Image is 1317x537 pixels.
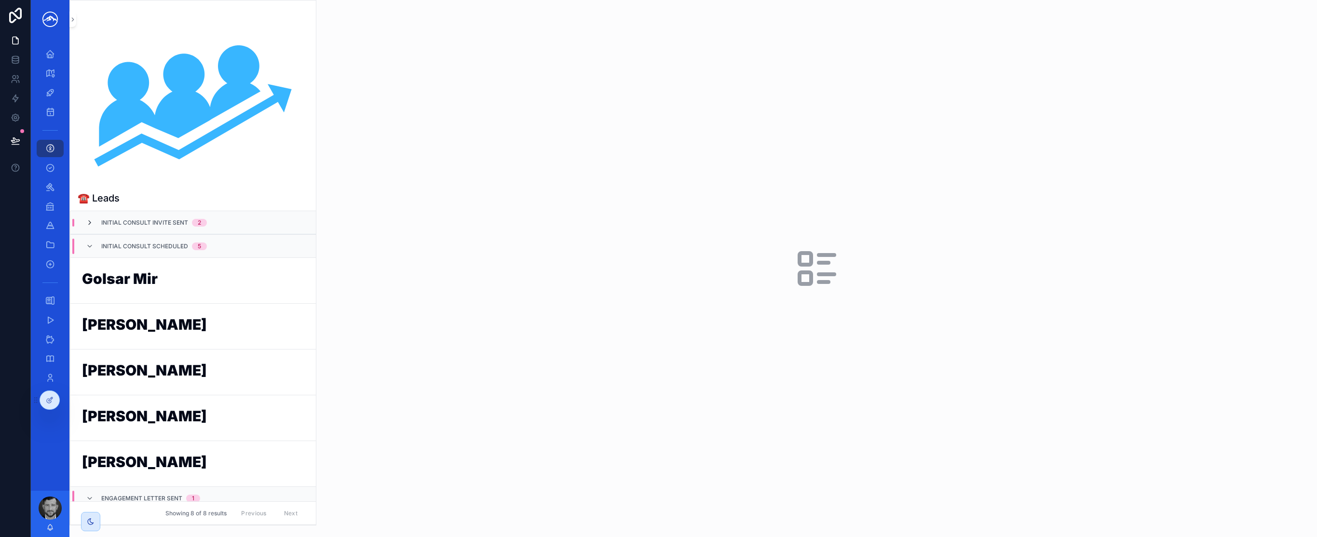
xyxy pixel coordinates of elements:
[70,349,316,395] a: [PERSON_NAME]
[198,242,201,250] div: 5
[101,495,182,502] span: Engagement Letter Sent
[39,12,62,27] img: App logo
[78,191,120,205] h1: ☎️ Leads
[192,495,194,502] div: 1
[82,409,304,427] h1: [PERSON_NAME]
[70,257,316,303] a: Golsar Mir
[165,510,227,517] span: Showing 8 of 8 results
[101,242,188,250] span: Initial Consult Scheduled
[31,39,69,399] div: scrollable content
[82,317,304,336] h1: [PERSON_NAME]
[82,455,304,473] h1: [PERSON_NAME]
[82,271,304,290] h1: Golsar Mir
[70,303,316,349] a: [PERSON_NAME]
[70,395,316,441] a: [PERSON_NAME]
[198,219,201,227] div: 2
[82,363,304,381] h1: [PERSON_NAME]
[101,219,188,227] span: Initial Consult Invite Sent
[70,441,316,486] a: [PERSON_NAME]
